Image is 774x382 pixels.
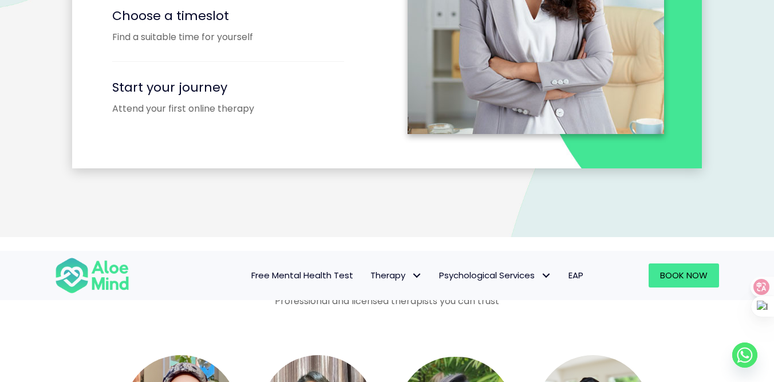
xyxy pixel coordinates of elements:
a: TherapyTherapy: submenu [362,263,431,288]
nav: Menu [144,263,592,288]
span: EAP [568,269,583,281]
span: Therapy [370,269,422,281]
span: Free Mental Health Test [251,269,353,281]
span: Start your journey [112,78,227,96]
p: Professional and licensed therapists you can trust [55,294,719,308]
span: Psychological Services [439,269,551,281]
a: Book Now [649,263,719,288]
span: Book Now [660,269,708,281]
p: Find a suitable time for yourself [112,30,376,44]
a: EAP [560,263,592,288]
p: Attend your first online therapy [112,102,376,115]
a: Free Mental Health Test [243,263,362,288]
a: Whatsapp [732,342,757,368]
img: Aloe mind Logo [55,257,129,294]
span: Psychological Services: submenu [538,267,554,284]
span: Therapy: submenu [408,267,425,284]
a: Psychological ServicesPsychological Services: submenu [431,263,560,288]
span: Choose a timeslot [112,7,229,25]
